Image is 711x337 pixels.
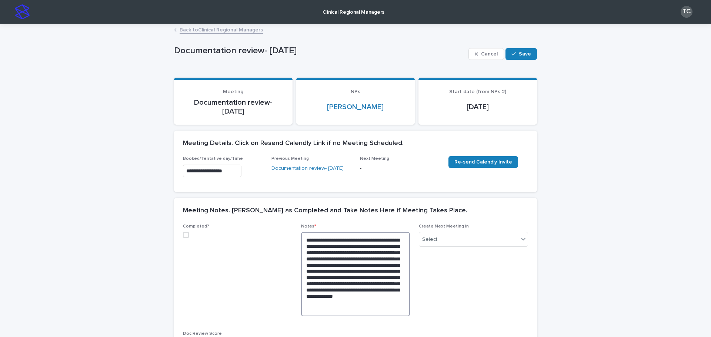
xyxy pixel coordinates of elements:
span: Previous Meeting [271,156,309,161]
span: Next Meeting [360,156,389,161]
p: [DATE] [427,102,528,111]
a: Re-send Calendly Invite [448,156,518,168]
a: Back toClinical Regional Managers [180,25,263,34]
h2: Meeting Notes. [PERSON_NAME] as Completed and Take Notes Here if Meeting Takes Place. [183,207,467,215]
p: Documentation review- [DATE] [174,46,465,56]
button: Cancel [468,48,504,60]
span: Doc Review Score [183,331,222,336]
h2: Meeting Details. Click on Resend Calendly Link if no Meeting Scheduled. [183,139,404,148]
span: Completed? [183,224,209,229]
button: Save [505,48,537,60]
p: - [360,165,440,172]
span: NPs [351,89,360,94]
a: Documentation review- [DATE] [271,165,344,172]
span: Meeting [223,89,243,94]
span: Cancel [481,51,498,57]
span: Start date (from NPs 2) [449,89,506,94]
div: Select... [422,236,441,243]
a: [PERSON_NAME] [327,102,384,111]
div: TC [681,6,692,18]
img: stacker-logo-s-only.png [15,4,30,19]
span: Notes [301,224,316,229]
span: Booked/Tentative day/Time [183,156,243,161]
p: Documentation review- [DATE] [183,98,284,116]
span: Save [519,51,531,57]
span: Re-send Calendly Invite [454,159,512,165]
span: Create Next Meeting in [419,224,469,229]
